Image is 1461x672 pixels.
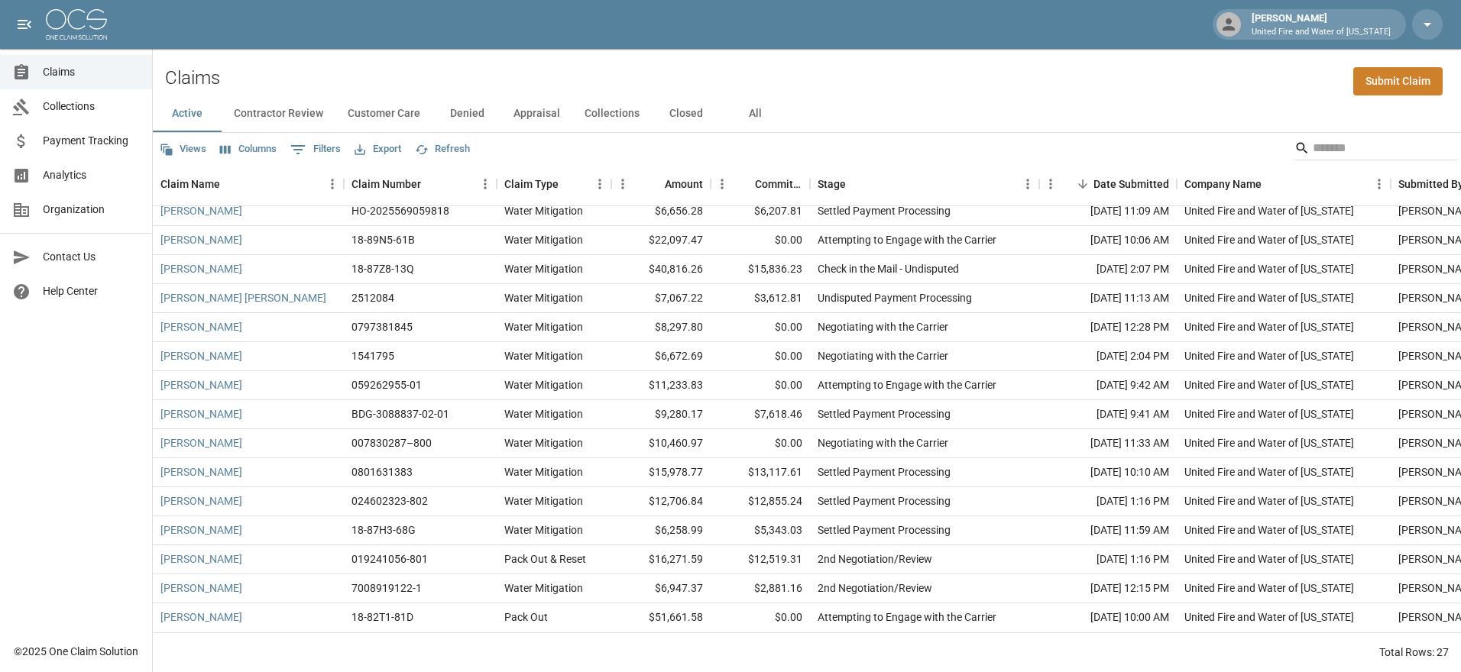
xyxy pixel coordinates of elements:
a: [PERSON_NAME] [160,551,242,567]
button: Sort [1262,173,1283,195]
button: Customer Care [335,95,432,132]
div: $5,343.03 [711,516,810,545]
span: Collections [43,99,140,115]
div: [DATE] 11:09 AM [1039,197,1177,226]
div: Pack Out [504,609,548,625]
div: Settled Payment Processing [818,493,951,509]
div: [DATE] 11:13 AM [1039,284,1177,313]
a: [PERSON_NAME] [160,609,242,625]
div: Pack Out & Reset [504,551,586,567]
div: Water Mitigation [504,580,583,596]
a: [PERSON_NAME] [160,522,242,538]
div: [DATE] 2:04 PM [1039,342,1177,371]
div: $9,280.17 [611,400,711,429]
button: Active [153,95,222,132]
div: $7,067.22 [611,284,711,313]
button: Sort [846,173,867,195]
div: [DATE] 10:00 AM [1039,603,1177,632]
div: United Fire and Water of Louisiana [1184,319,1354,334]
button: Views [156,137,210,161]
div: Committed Amount [711,163,810,205]
div: Date Submitted [1039,163,1177,205]
div: $40,816.26 [611,255,711,284]
div: $8,297.80 [611,313,711,342]
span: Organization [43,202,140,218]
div: Committed Amount [755,163,802,205]
div: $10,460.97 [611,429,711,458]
div: 007830287–800 [351,435,432,451]
div: Total Rows: 27 [1379,645,1449,660]
div: Water Mitigation [504,232,583,247]
button: Sort [643,173,665,195]
span: Analytics [43,167,140,183]
div: Claim Type [504,163,559,205]
div: $12,855.24 [711,487,810,516]
div: Water Mitigation [504,377,583,393]
button: open drawer [9,9,40,40]
button: Menu [474,173,497,195]
div: $6,258.99 [611,516,711,545]
div: 059262955-01 [351,377,422,393]
span: Help Center [43,283,140,299]
a: [PERSON_NAME] [160,319,242,334]
div: Water Mitigation [504,406,583,422]
div: United Fire and Water of Louisiana [1184,203,1354,218]
div: Settled Payment Processing [818,203,951,218]
div: Search [1294,136,1458,163]
div: 0801631383 [351,464,413,480]
div: $6,207.81 [711,197,810,226]
div: 2nd Negotiation/Review [818,580,932,596]
button: Menu [711,173,734,195]
div: [DATE] 1:16 PM [1039,487,1177,516]
div: Claim Type [497,163,611,205]
a: [PERSON_NAME] [160,203,242,218]
button: Sort [559,173,580,195]
div: United Fire and Water of Louisiana [1184,551,1354,567]
div: Company Name [1177,163,1391,205]
div: BDG-3088837-02-01 [351,406,449,422]
div: 7008919122-1 [351,580,422,596]
div: United Fire and Water of Louisiana [1184,522,1354,538]
div: $12,706.84 [611,487,711,516]
div: Negotiating with the Carrier [818,435,948,451]
div: [DATE] 11:59 AM [1039,516,1177,545]
div: $16,271.59 [611,545,711,574]
div: United Fire and Water of Louisiana [1184,348,1354,363]
div: [PERSON_NAME] [1246,11,1397,38]
div: United Fire and Water of Louisiana [1184,377,1354,393]
div: 0797381845 [351,319,413,334]
button: Contractor Review [222,95,335,132]
div: $6,947.37 [611,574,711,603]
div: United Fire and Water of Louisiana [1184,435,1354,451]
div: $0.00 [711,371,810,400]
span: Claims [43,64,140,80]
button: Refresh [411,137,474,161]
a: Submit Claim [1353,67,1443,95]
div: $0.00 [711,342,810,371]
a: [PERSON_NAME] [160,261,242,276]
div: $12,519.31 [711,545,810,574]
div: Water Mitigation [504,261,583,276]
div: 18-82T1-81D [351,609,413,625]
div: [DATE] 12:28 PM [1039,313,1177,342]
div: Water Mitigation [504,522,583,538]
div: United Fire and Water of Louisiana [1184,290,1354,305]
div: Attempting to Engage with the Carrier [818,232,996,247]
div: Claim Name [153,163,344,205]
a: [PERSON_NAME] [160,435,242,451]
div: Stage [818,163,846,205]
a: [PERSON_NAME] [160,464,242,480]
div: Settled Payment Processing [818,464,951,480]
div: $13,117.61 [711,458,810,487]
div: Stage [810,163,1039,205]
div: Attempting to Engage with the Carrier [818,377,996,393]
a: [PERSON_NAME] [160,493,242,509]
div: $51,661.58 [611,603,711,632]
div: $0.00 [711,226,810,255]
button: Sort [220,173,241,195]
button: Menu [321,173,344,195]
div: $11,233.83 [611,371,711,400]
div: 024602323-802 [351,493,428,509]
button: Closed [652,95,721,132]
button: Show filters [287,137,345,162]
